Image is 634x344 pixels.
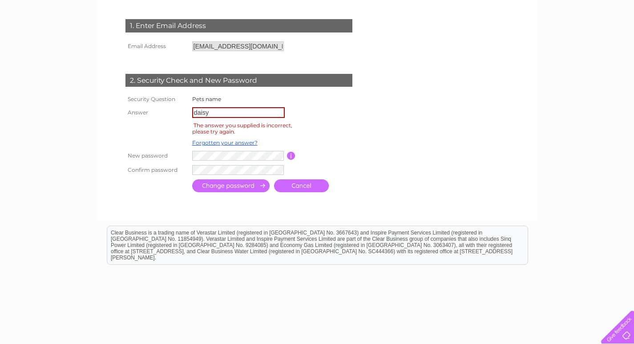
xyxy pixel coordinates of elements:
[107,5,528,43] div: Clear Business is a trading name of Verastar Limited (registered in [GEOGRAPHIC_DATA] No. 3667643...
[607,38,629,45] a: Contact
[589,38,602,45] a: Blog
[192,121,292,136] div: The answer you supplied is incorrect, please try again.
[22,23,68,50] img: logo.png
[125,19,352,32] div: 1. Enter Email Address
[192,96,221,102] label: Pets name
[123,163,190,177] th: Confirm password
[192,139,258,146] a: Forgotten your answer?
[192,179,270,192] input: Submit
[557,38,583,45] a: Telecoms
[123,39,190,53] th: Email Address
[509,38,526,45] a: Water
[274,179,329,192] a: Cancel
[466,4,528,16] a: 0333 014 3131
[287,152,295,160] input: Information
[123,149,190,163] th: New password
[532,38,551,45] a: Energy
[125,74,352,87] div: 2. Security Check and New Password
[123,105,190,120] th: Answer
[123,93,190,105] th: Security Question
